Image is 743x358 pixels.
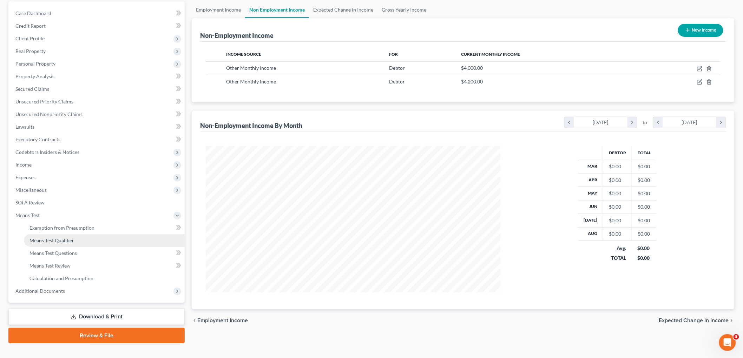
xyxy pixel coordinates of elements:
[8,309,185,325] a: Download & Print
[578,227,603,241] th: Aug
[10,108,185,121] a: Unsecured Nonpriority Claims
[461,79,483,85] span: $4,200.00
[192,318,197,323] i: chevron_left
[609,190,626,197] div: $0.00
[659,318,735,323] button: Expected Change in Income chevron_right
[15,23,46,29] span: Credit Report
[24,247,185,259] a: Means Test Questions
[29,237,74,243] span: Means Test Qualifier
[226,52,262,57] span: Income Source
[609,203,626,210] div: $0.00
[578,214,603,227] th: [DATE]
[24,222,185,234] a: Exemption from Presumption
[15,136,60,142] span: Executory Contracts
[15,35,45,41] span: Client Profile
[578,160,603,173] th: Mar
[29,225,94,231] span: Exemption from Presumption
[15,162,32,168] span: Income
[10,95,185,108] a: Unsecured Priority Claims
[10,20,185,32] a: Credit Report
[15,10,51,16] span: Case Dashboard
[632,160,657,173] td: $0.00
[15,99,73,104] span: Unsecured Priority Claims
[632,214,657,227] td: $0.00
[632,227,657,241] td: $0.00
[29,275,93,281] span: Calculation and Presumption
[716,117,726,128] i: chevron_right
[638,255,651,262] div: $0.00
[29,250,77,256] span: Means Test Questions
[609,255,626,262] div: TOTAL
[574,117,628,128] div: [DATE]
[15,200,45,205] span: SOFA Review
[15,288,65,294] span: Additional Documents
[609,163,626,170] div: $0.00
[200,31,274,40] div: Non-Employment Income
[653,117,663,128] i: chevron_left
[603,146,632,160] th: Debtor
[15,86,49,92] span: Secured Claims
[389,65,405,71] span: Debtor
[578,173,603,187] th: Apr
[24,272,185,285] a: Calculation and Presumption
[192,318,248,323] button: chevron_left Employment Income
[15,61,55,67] span: Personal Property
[226,79,276,85] span: Other Monthly Income
[719,334,736,351] iframe: Intercom live chat
[678,24,723,37] button: New Income
[461,52,520,57] span: Current Monthly Income
[8,328,185,343] a: Review & File
[632,187,657,200] td: $0.00
[643,119,647,126] span: to
[461,65,483,71] span: $4,000.00
[29,263,71,269] span: Means Test Review
[565,117,574,128] i: chevron_left
[609,230,626,237] div: $0.00
[10,7,185,20] a: Case Dashboard
[632,200,657,214] td: $0.00
[734,334,739,340] span: 3
[15,73,54,79] span: Property Analysis
[377,1,430,18] a: Gross Yearly Income
[15,174,35,180] span: Expenses
[15,187,47,193] span: Miscellaneous
[10,133,185,146] a: Executory Contracts
[389,52,398,57] span: For
[24,234,185,247] a: Means Test Qualifier
[578,187,603,200] th: May
[10,196,185,209] a: SOFA Review
[632,146,657,160] th: Total
[10,121,185,133] a: Lawsuits
[15,111,83,117] span: Unsecured Nonpriority Claims
[578,200,603,214] th: Jun
[638,245,651,252] div: $0.00
[197,318,248,323] span: Employment Income
[15,48,46,54] span: Real Property
[659,318,729,323] span: Expected Change in Income
[24,259,185,272] a: Means Test Review
[729,318,735,323] i: chevron_right
[226,65,276,71] span: Other Monthly Income
[389,79,405,85] span: Debtor
[627,117,637,128] i: chevron_right
[609,245,626,252] div: Avg.
[632,173,657,187] td: $0.00
[309,1,377,18] a: Expected Change in Income
[15,212,40,218] span: Means Test
[10,83,185,95] a: Secured Claims
[609,177,626,184] div: $0.00
[15,124,34,130] span: Lawsuits
[15,149,79,155] span: Codebtors Insiders & Notices
[663,117,717,128] div: [DATE]
[200,121,302,130] div: Non-Employment Income By Month
[609,217,626,224] div: $0.00
[245,1,309,18] a: Non Employment Income
[10,70,185,83] a: Property Analysis
[192,1,245,18] a: Employment Income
